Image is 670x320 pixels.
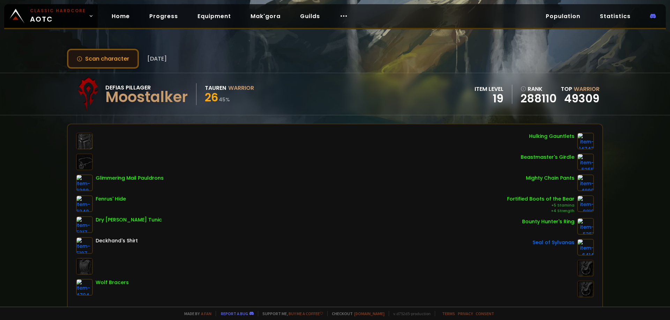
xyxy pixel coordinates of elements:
[289,311,323,316] a: Buy me a coffee
[521,85,557,93] div: rank
[577,218,594,235] img: item-5351
[577,133,594,149] img: item-14747
[221,311,248,316] a: Report a bug
[30,8,86,14] small: Classic Hardcore
[219,96,230,103] small: 45 %
[76,174,93,191] img: item-6388
[574,85,600,93] span: Warrior
[476,311,494,316] a: Consent
[76,216,93,233] img: item-5317
[96,195,126,203] div: Fenrus' Hide
[144,9,184,23] a: Progress
[76,237,93,254] img: item-5107
[577,174,594,191] img: item-4800
[522,218,574,225] div: Bounty Hunter's Ring
[529,133,574,140] div: Hulking Gauntlets
[507,208,574,214] div: +4 Strength
[327,311,385,316] span: Checkout
[96,174,164,182] div: Glimmering Mail Pauldrons
[594,9,636,23] a: Statistics
[458,311,473,316] a: Privacy
[533,239,574,246] div: Seal of Sylvanas
[76,279,93,296] img: item-4794
[526,174,574,182] div: Mighty Chain Pants
[180,311,211,316] span: Made by
[354,311,385,316] a: [DOMAIN_NAME]
[442,311,455,316] a: Terms
[258,311,323,316] span: Support me,
[521,93,557,104] a: 288110
[577,195,594,212] img: item-9810
[521,154,574,161] div: Beastmaster's Girdle
[205,84,226,92] div: Tauren
[30,8,86,24] span: AOTC
[507,203,574,208] div: +5 Stamina
[201,311,211,316] a: a fan
[389,311,431,316] span: v. d752d5 - production
[192,9,237,23] a: Equipment
[96,237,138,244] div: Deckhand's Shirt
[76,195,93,212] img: item-6340
[105,83,188,92] div: Defias Pillager
[295,9,326,23] a: Guilds
[475,93,504,104] div: 19
[577,154,594,170] img: item-5355
[105,92,188,102] div: Moostalker
[228,84,254,92] div: Warrior
[67,49,139,69] button: Scan character
[507,195,574,203] div: Fortified Boots of the Bear
[540,9,586,23] a: Population
[96,216,162,224] div: Dry [PERSON_NAME] Tunic
[205,89,218,105] span: 26
[564,91,600,106] a: 49309
[577,239,594,256] img: item-6414
[147,54,167,63] span: [DATE]
[4,4,98,28] a: Classic HardcoreAOTC
[96,279,129,286] div: Wolf Bracers
[475,85,504,93] div: item level
[561,85,600,93] div: Top
[106,9,135,23] a: Home
[245,9,286,23] a: Mak'gora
